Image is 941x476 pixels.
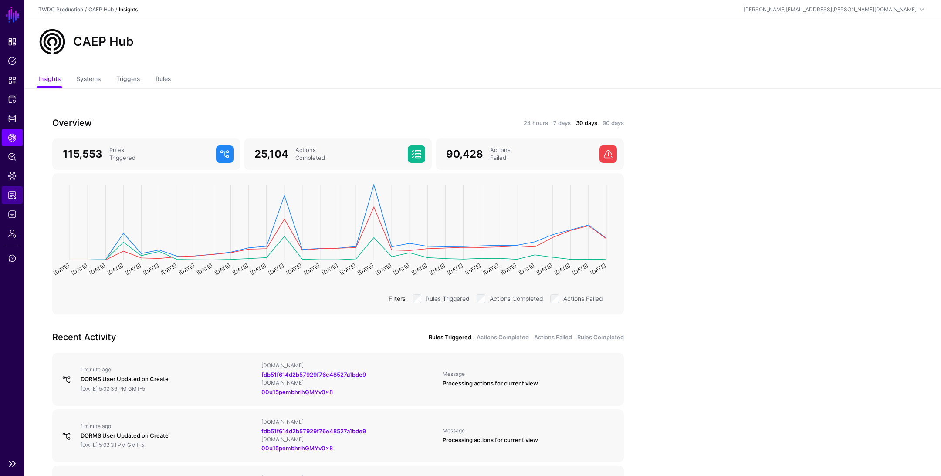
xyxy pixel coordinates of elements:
a: CAEP Hub [2,129,23,146]
div: Actions Completed [292,146,404,162]
a: 24 hours [524,119,548,128]
text: [DATE] [374,262,392,276]
label: Actions Completed [490,293,543,303]
div: [PERSON_NAME][EMAIL_ADDRESS][PERSON_NAME][DOMAIN_NAME] [744,6,917,14]
text: [DATE] [249,262,267,276]
div: Rules Triggered [106,146,213,162]
a: SGNL [5,5,20,24]
text: [DATE] [267,262,285,276]
text: [DATE] [285,262,303,276]
span: Admin [8,229,17,238]
a: fdb51f614d2b57929f76e48527a1bde9 [261,371,366,378]
text: [DATE] [518,262,535,276]
span: Dashboard [8,37,17,46]
a: Rules [156,71,171,88]
text: [DATE] [356,262,374,276]
text: [DATE] [535,262,553,276]
text: [DATE] [482,262,500,276]
span: Policies [8,57,17,65]
span: 25,104 [254,148,288,160]
label: Rules Triggered [426,293,470,303]
h3: Recent Activity [52,330,333,344]
a: Data Lens [2,167,23,185]
text: [DATE] [589,262,607,276]
div: / [114,6,119,14]
text: [DATE] [321,262,338,276]
div: [DOMAIN_NAME] [261,379,435,386]
span: Logs [8,210,17,219]
a: Rules Completed [577,333,624,342]
a: Rules Triggered [429,333,471,342]
span: Identity Data Fabric [8,114,17,123]
div: Actions Failed [487,146,596,162]
text: [DATE] [178,262,196,276]
div: [DATE] 5:02:31 PM GMT-5 [81,442,254,449]
div: Message [443,371,616,378]
span: 115,553 [63,148,102,160]
a: Snippets [2,71,23,89]
text: [DATE] [52,262,70,276]
text: [DATE] [464,262,482,276]
div: Filters [385,294,409,303]
text: [DATE] [196,262,213,276]
text: [DATE] [428,262,446,276]
div: [DATE] 5:02:36 PM GMT-5 [81,385,254,392]
a: 7 days [553,119,571,128]
a: Identity Data Fabric [2,110,23,127]
a: Protected Systems [2,91,23,108]
text: [DATE] [231,262,249,276]
h2: CAEP Hub [73,34,134,49]
div: Processing actions for current view [443,436,616,445]
text: [DATE] [142,262,160,276]
a: Dashboard [2,33,23,51]
text: [DATE] [571,262,589,276]
div: Message [443,427,616,434]
a: Policies [2,52,23,70]
a: fdb51f614d2b57929f76e48527a1bde9 [261,428,366,435]
a: CAEP Hub [88,6,114,13]
a: Actions Completed [477,333,529,342]
text: [DATE] [303,262,321,276]
div: [DOMAIN_NAME] [261,362,435,369]
div: Processing actions for current view [443,379,616,388]
a: Admin [2,225,23,242]
div: 1 minute ago [81,423,254,430]
div: [DOMAIN_NAME] [261,436,435,443]
h3: Overview [52,116,333,130]
strong: Insights [119,6,138,13]
a: Logs [2,206,23,223]
text: [DATE] [410,262,428,276]
a: TWDC Production [38,6,83,13]
a: Reports [2,186,23,204]
span: 90,428 [446,148,483,160]
div: DORMS User Updated on Create [81,375,254,384]
text: [DATE] [392,262,410,276]
div: [DOMAIN_NAME] [261,419,435,425]
text: [DATE] [213,262,231,276]
a: Systems [76,71,101,88]
text: [DATE] [106,262,124,276]
span: Protected Systems [8,95,17,104]
div: 1 minute ago [81,366,254,373]
text: [DATE] [124,262,142,276]
text: [DATE] [500,262,518,276]
a: 30 days [576,119,597,128]
label: Actions Failed [563,293,603,303]
a: Policy Lens [2,148,23,165]
a: Actions Failed [534,333,572,342]
div: / [83,6,88,14]
span: Data Lens [8,172,17,180]
text: [DATE] [88,262,106,276]
a: 90 days [603,119,624,128]
text: [DATE] [338,262,356,276]
text: [DATE] [553,262,571,276]
a: Insights [38,71,61,88]
a: Triggers [116,71,140,88]
span: Snippets [8,76,17,84]
text: [DATE] [70,262,88,276]
text: [DATE] [446,262,464,276]
a: 00u15pembhrihGMYv0x8 [261,445,333,452]
span: CAEP Hub [8,133,17,142]
a: 00u15pembhrihGMYv0x8 [261,388,333,395]
div: DORMS User Updated on Create [81,432,254,440]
